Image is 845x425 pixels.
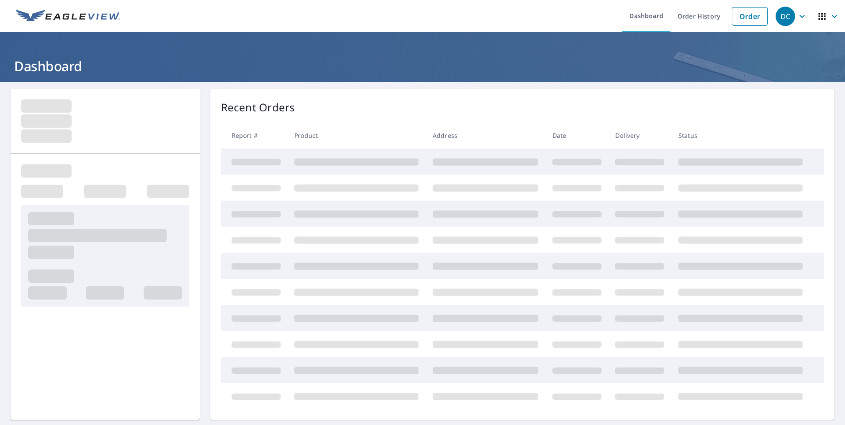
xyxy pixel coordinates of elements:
th: Delivery [608,122,671,148]
p: Recent Orders [221,99,295,115]
img: EV Logo [16,10,120,23]
th: Product [287,122,426,148]
th: Date [545,122,609,148]
a: Order [732,7,768,26]
h1: Dashboard [11,57,834,75]
div: DC [776,7,795,26]
th: Address [426,122,545,148]
th: Report # [221,122,288,148]
th: Status [671,122,810,148]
